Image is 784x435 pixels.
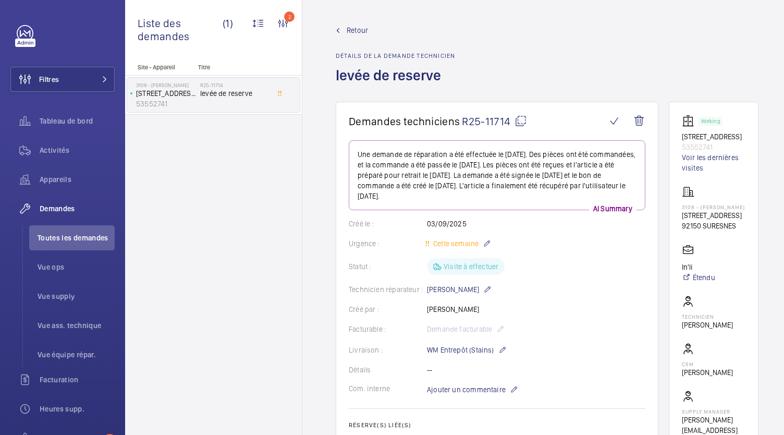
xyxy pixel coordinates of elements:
p: 53552741 [136,99,196,109]
span: Ajouter un commentaire [427,384,506,395]
p: Une demande de réparation a été effectuée le [DATE]. Des pièces ont été commandées, et la command... [358,149,636,201]
p: [STREET_ADDRESS] [682,210,745,221]
p: [STREET_ADDRESS] [136,88,196,99]
a: Étendu [682,272,715,283]
span: Appareils [40,174,115,185]
p: [STREET_ADDRESS] [682,131,745,142]
p: 53552741 [682,142,745,152]
span: Liste des demandes [138,17,223,43]
p: 3108 - [PERSON_NAME] [682,204,745,210]
p: WM Entrepôt (Stains) [427,344,507,356]
p: Site - Appareil [125,64,194,71]
span: Vue supply [38,291,115,301]
span: Activités [40,145,115,155]
span: Heures supp. [40,404,115,414]
p: Titre [198,64,267,71]
p: In'li [682,262,715,272]
span: Vue ass. technique [38,320,115,331]
span: Facturation [40,374,115,385]
span: Tableau de bord [40,116,115,126]
p: AI Summary [589,203,636,214]
p: CSM [682,361,733,367]
p: 3108 - [PERSON_NAME] [136,82,196,88]
span: Vue équipe répar. [38,349,115,360]
h2: Détails de la demande technicien [336,52,455,59]
span: Toutes les demandes [38,233,115,243]
p: [PERSON_NAME] [682,367,733,378]
p: Working [701,119,720,123]
span: Retour [347,25,368,35]
img: elevator.svg [682,115,699,127]
p: Technicien [682,313,733,320]
p: [PERSON_NAME] [682,320,733,330]
span: Demandes techniciens [349,115,460,128]
p: 92150 SURESNES [682,221,745,231]
span: R25-11714 [462,115,527,128]
span: levée de reserve [200,88,269,99]
p: Supply manager [682,408,745,415]
a: Voir les dernières visites [682,152,745,173]
h2: Réserve(s) liée(s) [349,421,645,429]
span: Demandes [40,203,115,214]
h1: levée de reserve [336,66,455,102]
p: [PERSON_NAME] [427,283,492,296]
span: Cette semaine [431,239,479,248]
h2: R25-11714 [200,82,269,88]
span: Vue ops [38,262,115,272]
span: Filtres [39,74,59,84]
button: Filtres [10,67,115,92]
